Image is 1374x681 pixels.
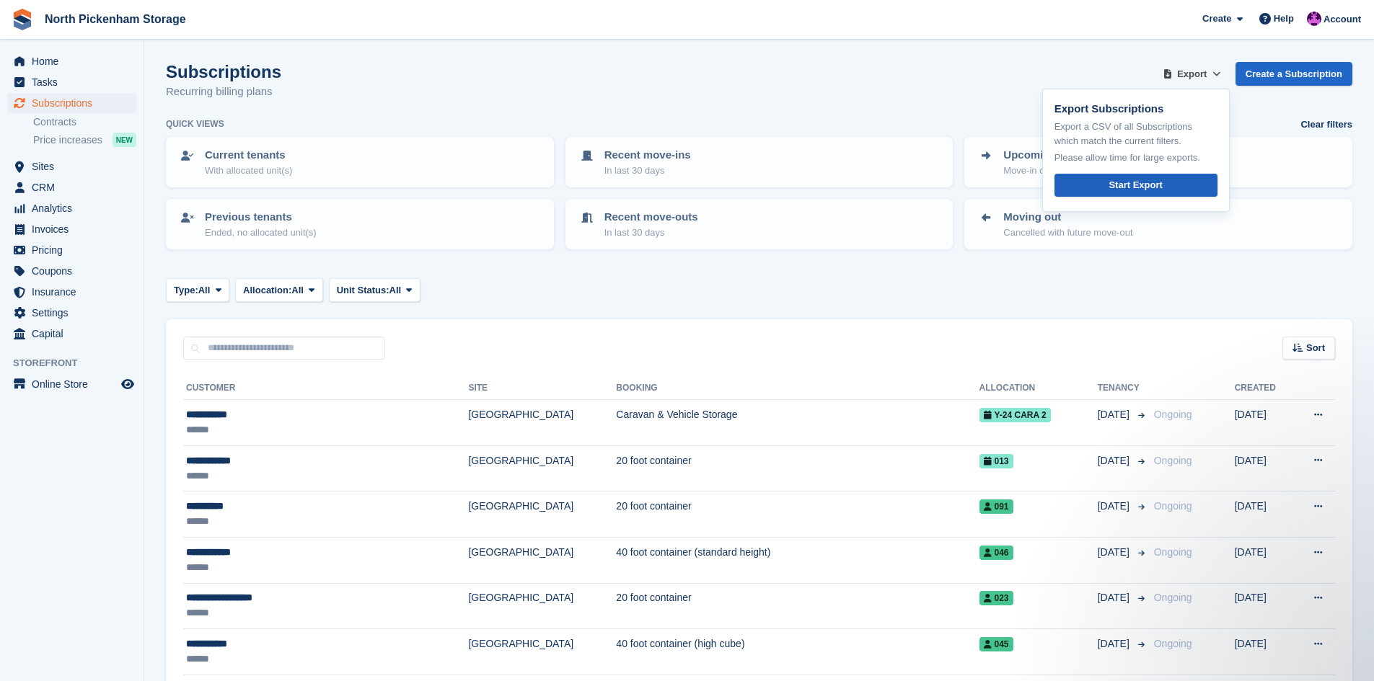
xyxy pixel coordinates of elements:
span: [DATE] [1098,499,1132,514]
p: Upcoming move-ins [1003,147,1106,164]
span: Online Store [32,374,118,394]
p: With allocated unit(s) [205,164,292,178]
span: [DATE] [1098,590,1132,605]
a: menu [7,324,136,344]
td: [GEOGRAPHIC_DATA] [468,491,616,538]
a: menu [7,177,136,197]
a: Price increases NEW [33,132,136,148]
td: 20 foot container [616,491,979,538]
p: Current tenants [205,147,292,164]
button: Unit Status: All [329,278,420,302]
th: Site [468,377,616,400]
a: Recent move-ins In last 30 days [567,138,952,186]
span: Ongoing [1154,592,1192,603]
span: Insurance [32,282,118,302]
span: Capital [32,324,118,344]
p: In last 30 days [604,226,698,240]
span: 045 [979,637,1013,651]
span: Type: [174,283,198,298]
a: menu [7,72,136,92]
td: Caravan & Vehicle Storage [616,400,979,446]
span: Price increases [33,133,102,147]
a: Contracts [33,115,136,129]
span: Ongoing [1154,409,1192,420]
p: Move-in date > [DATE] [1003,164,1106,178]
p: Recent move-ins [604,147,691,164]
span: Create [1202,12,1231,26]
a: Start Export [1054,174,1217,197]
button: Export [1161,62,1224,86]
a: menu [7,198,136,218]
td: [GEOGRAPHIC_DATA] [468,629,616,675]
a: menu [7,282,136,302]
td: 40 foot container (high cube) [616,629,979,675]
td: [DATE] [1235,445,1292,491]
img: stora-icon-8386f47178a22dfd0bd8f6a31ec36ba5ce8667c1dd55bd0f319d3a0aa187defe.svg [12,9,33,30]
td: [GEOGRAPHIC_DATA] [468,400,616,446]
td: 20 foot container [616,445,979,491]
span: Account [1324,12,1361,27]
span: Coupons [32,261,118,281]
span: Y-24 Cara 2 [979,408,1051,422]
span: Ongoing [1154,500,1192,512]
td: [GEOGRAPHIC_DATA] [468,537,616,583]
a: menu [7,374,136,394]
span: CRM [32,177,118,197]
a: Moving out Cancelled with future move-out [966,200,1351,248]
span: [DATE] [1098,407,1132,422]
a: Preview store [119,375,136,393]
p: Cancelled with future move-out [1003,226,1132,240]
a: menu [7,93,136,113]
span: Ongoing [1154,546,1192,558]
a: Current tenants With allocated unit(s) [167,138,552,186]
a: Upcoming move-ins Move-in date > [DATE] [966,138,1351,186]
a: menu [7,51,136,71]
span: Subscriptions [32,93,118,113]
h1: Subscriptions [166,62,281,81]
a: menu [7,219,136,239]
span: 023 [979,591,1013,605]
div: Start Export [1109,178,1162,192]
td: [DATE] [1235,400,1292,446]
p: Recurring billing plans [166,84,281,100]
a: menu [7,240,136,260]
td: [GEOGRAPHIC_DATA] [468,445,616,491]
span: Invoices [32,219,118,239]
button: Allocation: All [235,278,323,302]
td: [DATE] [1235,583,1292,629]
a: Create a Subscription [1236,62,1352,86]
td: [DATE] [1235,629,1292,675]
h6: Quick views [166,117,224,130]
th: Customer [183,377,468,400]
span: [DATE] [1098,453,1132,468]
span: Sites [32,156,118,177]
span: All [389,283,402,298]
p: Export Subscriptions [1054,101,1217,117]
p: Previous tenants [205,209,317,226]
td: [GEOGRAPHIC_DATA] [468,583,616,629]
span: Home [32,51,118,71]
img: James Gulliver [1307,12,1321,26]
span: Ongoing [1154,638,1192,649]
p: Recent move-outs [604,209,698,226]
th: Allocation [979,377,1098,400]
p: Ended, no allocated unit(s) [205,226,317,240]
a: North Pickenham Storage [39,7,192,31]
div: NEW [113,133,136,147]
td: [DATE] [1235,537,1292,583]
span: Allocation: [243,283,291,298]
span: Export [1177,67,1207,81]
span: 046 [979,546,1013,560]
span: Ongoing [1154,455,1192,466]
span: Pricing [32,240,118,260]
td: 20 foot container [616,583,979,629]
p: Please allow time for large exports. [1054,151,1217,165]
a: menu [7,156,136,177]
span: Analytics [32,198,118,218]
button: Type: All [166,278,229,302]
span: [DATE] [1098,545,1132,560]
span: Tasks [32,72,118,92]
p: In last 30 days [604,164,691,178]
span: All [291,283,304,298]
span: Storefront [13,356,144,370]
